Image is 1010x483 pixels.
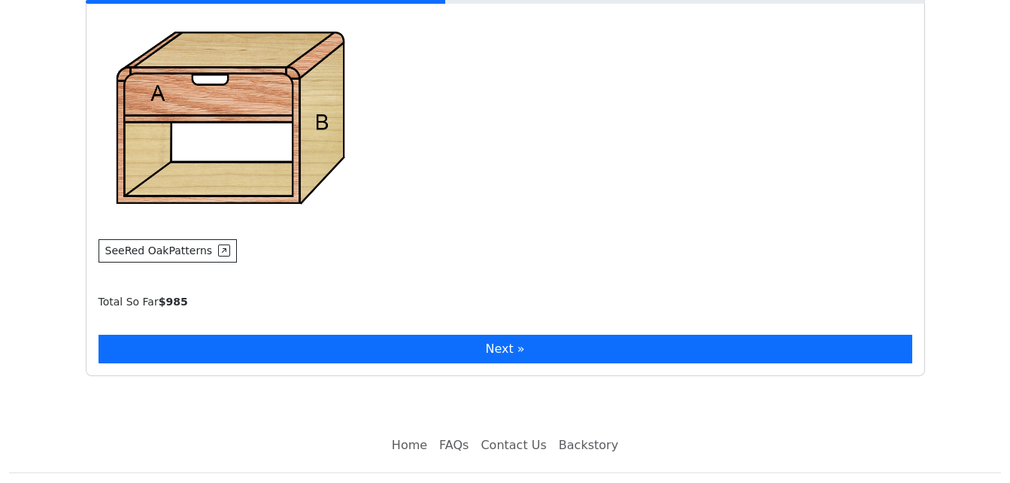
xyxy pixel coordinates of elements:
[475,430,552,460] a: Contact Us
[99,296,188,308] small: Total So Far
[553,430,624,460] a: Backstory
[159,296,188,308] b: $ 985
[99,335,912,363] button: Next »
[433,430,475,460] a: FAQs
[386,430,433,460] a: Home
[99,239,238,263] button: SeeRed OakPatterns
[99,20,362,214] img: Structure example - Stretchers(A)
